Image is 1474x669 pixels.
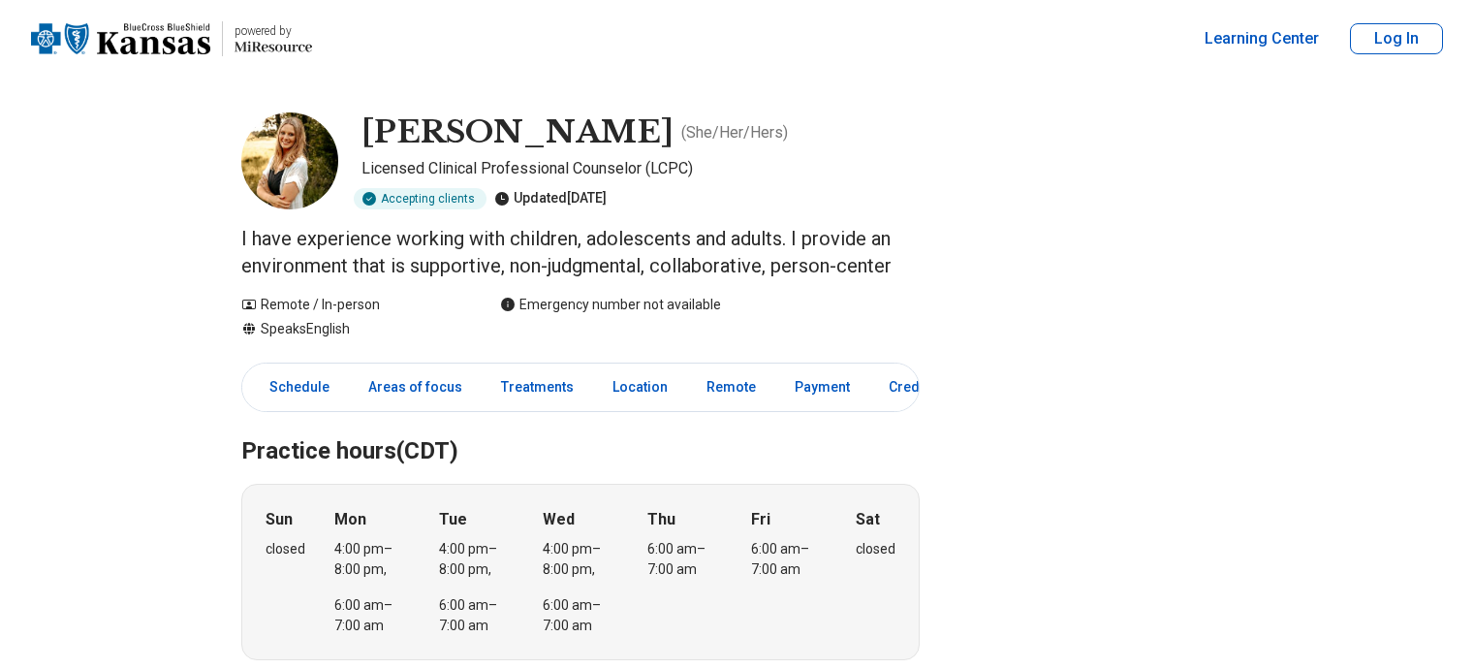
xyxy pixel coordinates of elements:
a: Home page [31,8,312,70]
strong: Fri [751,508,770,531]
p: powered by [235,23,312,39]
p: ( She/Her/Hers ) [681,121,788,144]
div: closed [266,539,305,559]
a: Treatments [489,367,585,407]
div: 6:00 am – 7:00 am [439,595,514,636]
strong: Sat [856,508,880,531]
a: Learning Center [1205,27,1319,50]
h1: [PERSON_NAME] [361,112,674,153]
div: 6:00 am – 7:00 am [543,595,617,636]
div: 4:00 pm – 8:00 pm , [543,539,617,580]
div: Accepting clients [354,188,486,209]
a: Payment [783,367,862,407]
a: Remote [695,367,768,407]
img: Elizabeth Van Vleck, Licensed Clinical Professional Counselor (LCPC) [241,112,338,209]
p: I have experience working with children, adolescents and adults. I provide an environment that is... [241,225,920,279]
a: Schedule [246,367,341,407]
strong: Wed [543,508,575,531]
div: Remote / In-person [241,295,461,315]
div: closed [856,539,895,559]
div: 6:00 am – 7:00 am [647,539,722,580]
strong: Thu [647,508,675,531]
div: 4:00 pm – 8:00 pm , [439,539,514,580]
div: Speaks English [241,319,461,339]
strong: Mon [334,508,366,531]
div: Updated [DATE] [494,188,607,209]
a: Areas of focus [357,367,474,407]
div: 4:00 pm – 8:00 pm , [334,539,409,580]
div: Emergency number not available [500,295,721,315]
div: 6:00 am – 7:00 am [334,595,409,636]
div: When does the program meet? [241,484,920,660]
strong: Tue [439,508,467,531]
p: Licensed Clinical Professional Counselor (LCPC) [361,157,920,180]
div: 6:00 am – 7:00 am [751,539,826,580]
a: Location [601,367,679,407]
strong: Sun [266,508,293,531]
h2: Practice hours (CDT) [241,389,920,468]
a: Credentials [877,367,974,407]
button: Log In [1350,23,1443,54]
